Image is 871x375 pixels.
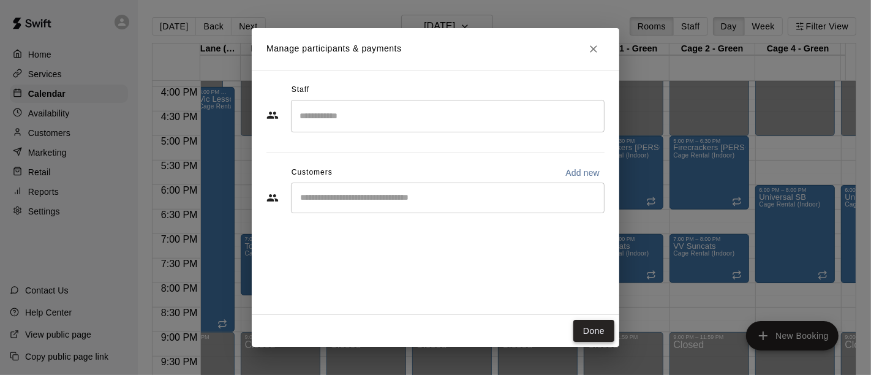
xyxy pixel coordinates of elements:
[266,192,279,204] svg: Customers
[266,109,279,121] svg: Staff
[560,163,605,183] button: Add new
[291,183,605,213] div: Start typing to search customers...
[291,100,605,132] div: Search staff
[292,163,333,183] span: Customers
[573,320,614,343] button: Done
[292,80,309,100] span: Staff
[583,38,605,60] button: Close
[266,42,402,55] p: Manage participants & payments
[565,167,600,179] p: Add new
